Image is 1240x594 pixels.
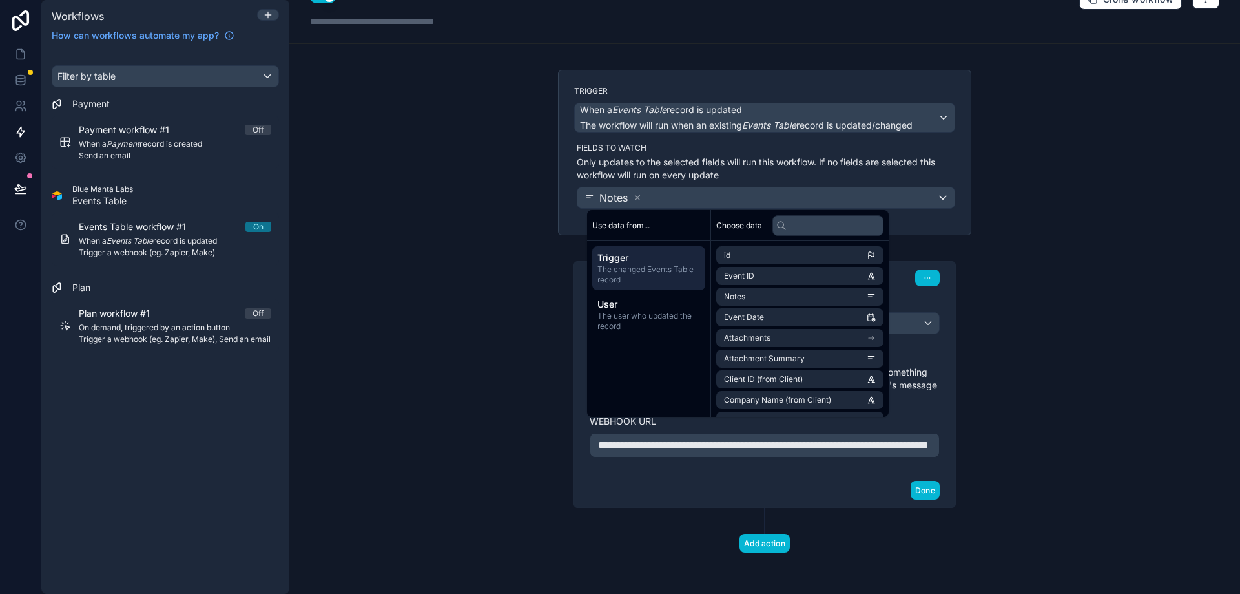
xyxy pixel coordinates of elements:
span: The user who updated the record [597,311,700,332]
a: How can workflows automate my app? [46,29,240,42]
p: Only updates to the selected fields will run this workflow. If no fields are selected this workfl... [577,156,955,182]
span: The changed Events Table record [597,264,700,285]
em: Events Table [612,104,666,115]
span: Use data from... [592,220,650,231]
button: Done [911,481,940,500]
span: When a record is updated [580,103,742,116]
div: scrollable content [587,241,710,342]
button: Notes [577,187,955,209]
span: The workflow will run when an existing record is updated/changed [580,120,913,131]
em: Events Table [742,120,796,131]
span: How can workflows automate my app? [52,29,219,42]
span: Notes [599,190,628,206]
label: Trigger [574,86,955,96]
span: User [597,298,700,311]
span: Workflows [52,10,104,23]
span: Choose data [716,220,762,231]
label: Fields to watch [577,143,955,153]
button: When aEvents Tablerecord is updatedThe workflow will run when an existingEvents Tablerecord is up... [574,103,955,133]
button: Add action [739,534,790,553]
label: Webhook url [590,415,940,428]
span: Trigger [597,251,700,264]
